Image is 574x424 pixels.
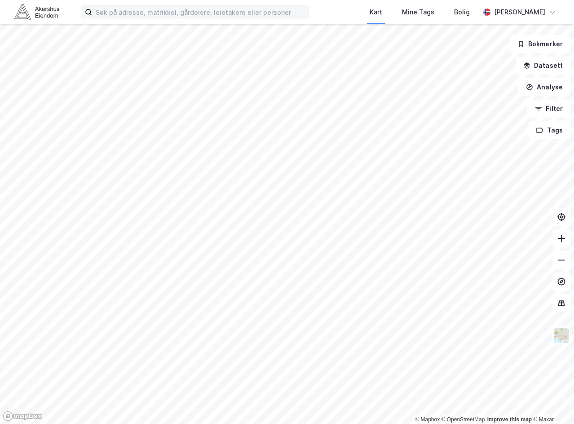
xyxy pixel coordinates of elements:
[529,381,574,424] div: Kontrollprogram for chat
[370,7,382,18] div: Kart
[454,7,470,18] div: Bolig
[529,381,574,424] iframe: Chat Widget
[14,4,59,20] img: akershus-eiendom-logo.9091f326c980b4bce74ccdd9f866810c.svg
[402,7,434,18] div: Mine Tags
[494,7,545,18] div: [PERSON_NAME]
[92,5,308,19] input: Søk på adresse, matrikkel, gårdeiere, leietakere eller personer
